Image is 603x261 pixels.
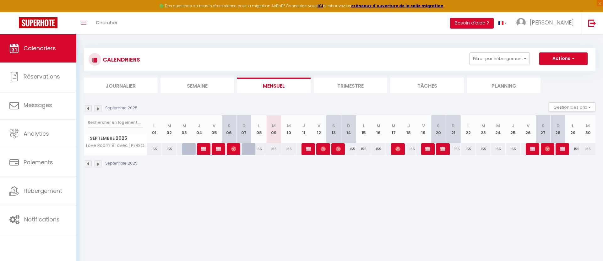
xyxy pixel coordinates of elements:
th: 15 [356,115,371,143]
abbr: M [586,123,590,129]
abbr: S [542,123,545,129]
span: Messages [24,101,52,109]
div: 155 [401,143,416,155]
span: Love Room 91 avec [PERSON_NAME] 30 min de [GEOGRAPHIC_DATA] [85,143,148,148]
abbr: J [407,123,410,129]
h3: CALENDRIERS [101,52,140,67]
button: Besoin d'aide ? [450,18,494,29]
p: Septembre 2025 [105,105,138,111]
div: 155 [162,143,177,155]
li: Semaine [160,78,234,93]
abbr: L [572,123,574,129]
th: 18 [401,115,416,143]
abbr: D [557,123,560,129]
th: 26 [521,115,536,143]
th: 25 [506,115,521,143]
p: Septembre 2025 [105,160,138,166]
div: 155 [461,143,476,155]
th: 23 [476,115,491,143]
th: 29 [566,115,581,143]
th: 06 [222,115,237,143]
abbr: L [467,123,469,129]
abbr: D [347,123,350,129]
abbr: L [153,123,155,129]
th: 19 [416,115,431,143]
th: 07 [236,115,252,143]
button: Actions [539,52,588,65]
th: 09 [266,115,281,143]
a: Chercher [91,12,122,34]
a: ... [PERSON_NAME] [512,12,582,34]
div: 155 [371,143,386,155]
div: 155 [356,143,371,155]
span: Calendriers [24,44,56,52]
abbr: J [198,123,200,129]
input: Rechercher un logement... [88,117,143,128]
li: Planning [467,78,541,93]
th: 13 [326,115,341,143]
th: 14 [341,115,356,143]
abbr: V [527,123,530,129]
li: Tâches [390,78,464,93]
th: 30 [580,115,595,143]
span: [PERSON_NAME] [216,143,221,155]
th: 04 [192,115,207,143]
th: 17 [386,115,401,143]
div: 155 [491,143,506,155]
th: 05 [207,115,222,143]
abbr: J [512,123,514,129]
li: Mensuel [237,78,311,93]
span: [PERSON_NAME] [321,143,326,155]
abbr: L [258,123,260,129]
th: 02 [162,115,177,143]
div: 155 [506,143,521,155]
a: créneaux d'ouverture de la salle migration [351,3,443,8]
img: logout [588,19,596,27]
span: Réservations [24,73,60,80]
div: 155 [266,143,281,155]
span: Paiements [24,158,53,166]
abbr: D [242,123,246,129]
div: 155 [147,143,162,155]
abbr: M [392,123,395,129]
button: Gestion des prix [549,102,595,112]
span: [PERSON_NAME] [545,143,550,155]
th: 08 [252,115,267,143]
th: 21 [446,115,461,143]
th: 01 [147,115,162,143]
span: [PERSON_NAME] [530,143,535,155]
th: 28 [551,115,566,143]
li: Journalier [84,78,157,93]
abbr: M [496,123,500,129]
span: Notifications [24,215,60,223]
th: 16 [371,115,386,143]
span: [PERSON_NAME] [336,143,341,155]
abbr: V [318,123,320,129]
div: 155 [252,143,267,155]
abbr: M [481,123,485,129]
div: 155 [341,143,356,155]
li: Trimestre [314,78,387,93]
span: Septembre 2025 [84,134,147,143]
abbr: J [302,123,305,129]
div: 155 [566,143,581,155]
abbr: M [287,123,291,129]
th: 03 [177,115,192,143]
th: 10 [281,115,296,143]
div: 155 [476,143,491,155]
span: [PERSON_NAME] [530,19,574,26]
abbr: L [363,123,365,129]
abbr: S [437,123,440,129]
a: ICI [318,3,323,8]
abbr: M [272,123,276,129]
span: Analytics [24,130,49,138]
span: Reservation SuiteCosy [440,143,445,155]
th: 27 [535,115,551,143]
abbr: M [167,123,171,129]
th: 12 [311,115,326,143]
span: Chercher [96,19,117,26]
img: ... [516,18,526,27]
div: 155 [580,143,595,155]
span: Reservation SuiteCosy [306,143,311,155]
